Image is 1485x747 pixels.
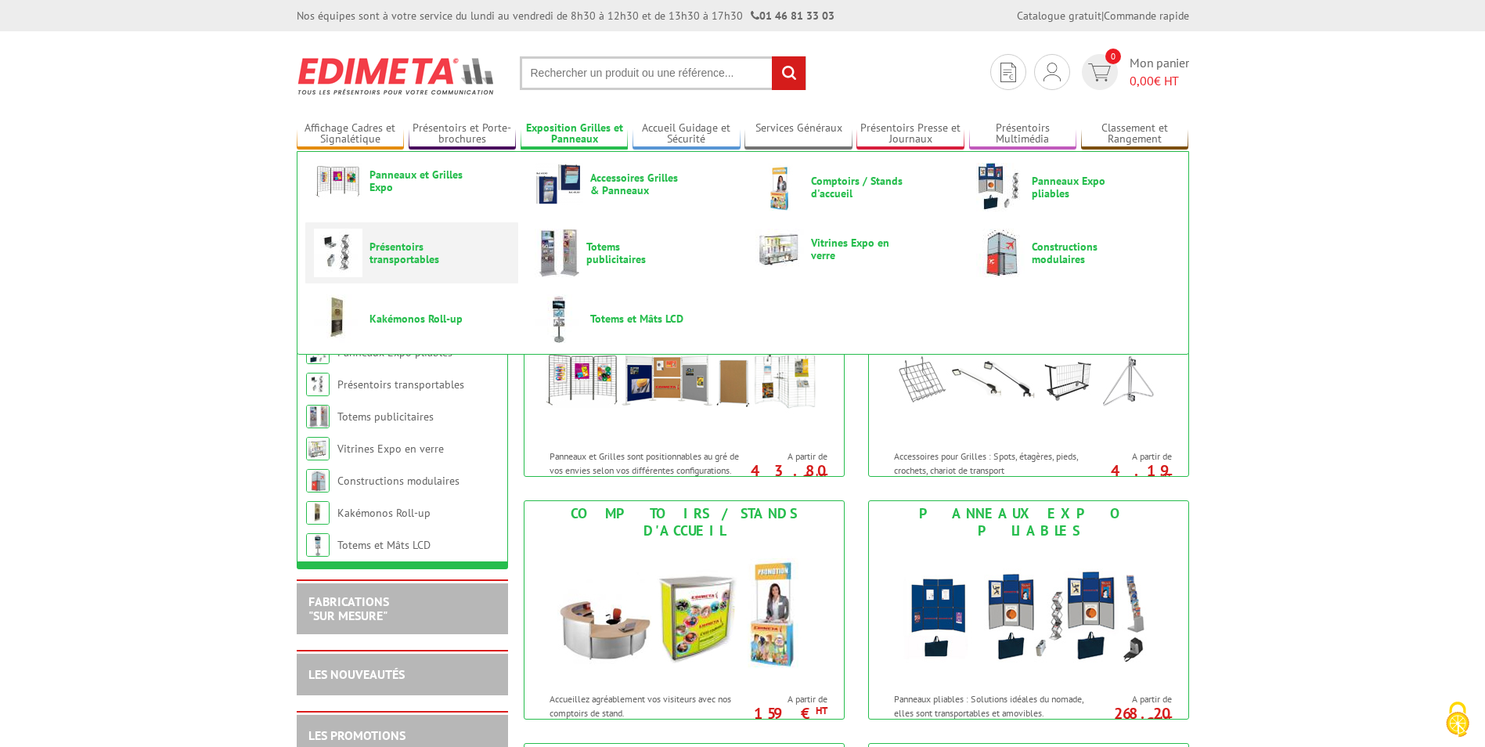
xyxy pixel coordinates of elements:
[868,258,1189,477] a: Accessoires Grilles & Panneaux Accessoires Grilles & Panneaux Accessoires pour Grilles : Spots, é...
[308,727,405,743] a: LES PROMOTIONS
[535,229,730,277] a: Totems publicitaires
[1017,8,1189,23] div: |
[337,377,464,392] a: Présentoirs transportables
[314,294,362,343] img: Kakémonos Roll-up
[1088,63,1111,81] img: devis rapide
[550,449,744,476] p: Panneaux et Grilles sont positionnables au gré de vos envies selon vos différentes configurations.
[811,236,905,262] span: Vitrines Expo en verre
[308,666,405,682] a: LES NOUVEAUTÉS
[1000,63,1016,82] img: devis rapide
[539,301,829,442] img: Panneaux et Grilles Expo
[772,56,806,90] input: rechercher
[306,501,330,525] img: Kakémonos Roll-up
[337,442,444,456] a: Vitrines Expo en verre
[369,312,463,325] span: Kakémonos Roll-up
[1160,713,1172,727] sup: HT
[369,240,463,265] span: Présentoirs transportables
[535,163,583,205] img: Accessoires Grilles & Panneaux
[969,121,1077,147] a: Présentoirs Multimédia
[816,704,827,717] sup: HT
[314,294,510,343] a: Kakémonos Roll-up
[1105,49,1121,64] span: 0
[755,229,951,269] a: Vitrines Expo en verre
[1130,73,1154,88] span: 0,00
[306,533,330,557] img: Totems et Mâts LCD
[337,410,434,424] a: Totems publicitaires
[369,168,463,193] span: Panneaux et Grilles Expo
[524,500,845,720] a: Comptoirs / Stands d'accueil Comptoirs / Stands d'accueil Accueillez agréablement vos visiteurs a...
[297,121,405,147] a: Affichage Cadres et Signalétique
[894,449,1088,476] p: Accessoires pour Grilles : Spots, étagères, pieds, crochets, chariot de transport
[976,163,1025,211] img: Panneaux Expo pliables
[884,543,1173,684] img: Panneaux Expo pliables
[297,47,496,105] img: Edimeta
[535,294,583,343] img: Totems et Mâts LCD
[308,594,389,623] a: FABRICATIONS"Sur Mesure"
[811,175,905,200] span: Comptoirs / Stands d'accueil
[314,163,362,199] img: Panneaux et Grilles Expo
[535,163,730,205] a: Accessoires Grilles & Panneaux
[314,163,510,199] a: Panneaux et Grilles Expo
[1104,9,1189,23] a: Commande rapide
[816,471,827,484] sup: HT
[976,229,1172,277] a: Constructions modulaires
[873,505,1184,539] div: Panneaux Expo pliables
[1092,450,1172,463] span: A partir de
[1032,175,1126,200] span: Panneaux Expo pliables
[755,229,804,269] img: Vitrines Expo en verre
[1043,63,1061,81] img: devis rapide
[409,121,517,147] a: Présentoirs et Porte-brochures
[524,258,845,477] a: Panneaux et Grilles Expo Panneaux et Grilles Expo Panneaux et Grilles sont positionnables au gré ...
[1160,471,1172,484] sup: HT
[748,693,827,705] span: A partir de
[306,373,330,396] img: Présentoirs transportables
[1081,121,1189,147] a: Classement et Rangement
[884,301,1173,442] img: Accessoires Grilles & Panneaux
[528,505,840,539] div: Comptoirs / Stands d'accueil
[740,466,827,485] p: 43.80 €
[306,437,330,460] img: Vitrines Expo en verre
[755,163,951,211] a: Comptoirs / Stands d'accueil
[1017,9,1101,23] a: Catalogue gratuit
[590,312,684,325] span: Totems et Mâts LCD
[868,500,1189,720] a: Panneaux Expo pliables Panneaux Expo pliables Panneaux pliables : Solutions idéales du nomade, el...
[535,294,730,343] a: Totems et Mâts LCD
[856,121,964,147] a: Présentoirs Presse et Journaux
[751,9,834,23] strong: 01 46 81 33 03
[590,171,684,197] span: Accessoires Grilles & Panneaux
[314,229,510,277] a: Présentoirs transportables
[1078,54,1189,90] a: devis rapide 0 Mon panier 0,00€ HT
[1084,466,1172,485] p: 4.19 €
[740,709,827,718] p: 159 €
[976,163,1172,211] a: Panneaux Expo pliables
[520,56,806,90] input: Rechercher un produit ou une référence...
[306,405,330,428] img: Totems publicitaires
[1430,694,1485,747] button: Cookies (fenêtre modale)
[314,229,362,277] img: Présentoirs transportables
[744,121,852,147] a: Services Généraux
[976,229,1025,277] img: Constructions modulaires
[755,163,804,211] img: Comptoirs / Stands d'accueil
[1130,54,1189,90] span: Mon panier
[550,692,744,719] p: Accueillez agréablement vos visiteurs avec nos comptoirs de stand.
[539,543,829,684] img: Comptoirs / Stands d'accueil
[297,8,834,23] div: Nos équipes sont à votre service du lundi au vendredi de 8h30 à 12h30 et de 13h30 à 17h30
[1032,240,1126,265] span: Constructions modulaires
[337,506,431,520] a: Kakémonos Roll-up
[586,240,680,265] span: Totems publicitaires
[633,121,741,147] a: Accueil Guidage et Sécurité
[535,229,579,277] img: Totems publicitaires
[337,538,431,552] a: Totems et Mâts LCD
[1092,693,1172,705] span: A partir de
[1438,700,1477,739] img: Cookies (fenêtre modale)
[306,469,330,493] img: Constructions modulaires
[748,450,827,463] span: A partir de
[1130,72,1189,90] span: € HT
[894,692,1088,719] p: Panneaux pliables : Solutions idéales du nomade, elles sont transportables et amovibles.
[337,474,460,488] a: Constructions modulaires
[521,121,629,147] a: Exposition Grilles et Panneaux
[1084,709,1172,727] p: 268.20 €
